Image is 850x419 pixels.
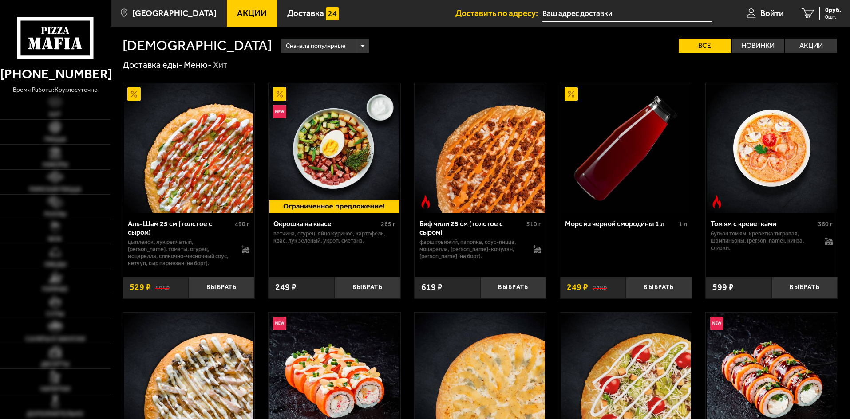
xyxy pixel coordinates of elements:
[421,283,443,292] span: 619 ₽
[326,7,339,20] img: 15daf4d41897b9f0e9f617042186c801.svg
[273,317,286,330] img: Новинка
[711,230,816,251] p: бульон том ям, креветка тигровая, шампиньоны, [PERSON_NAME], кинза, сливки.
[560,83,692,213] a: АкционныйМорс из черной смородины 1 л
[381,220,395,228] span: 265 г
[785,39,837,53] label: Акции
[269,83,400,213] a: АкционныйНовинкаОкрошка на квасе
[706,83,838,213] a: Острое блюдоТом ям с креветками
[287,9,324,17] span: Доставка
[40,386,70,392] span: Напитки
[626,277,692,298] button: Выбрать
[273,219,379,228] div: Окрошка на квасе
[128,219,233,236] div: Аль-Шам 25 см (толстое с сыром)
[707,83,837,213] img: Том ям с креветками
[130,283,151,292] span: 529 ₽
[419,219,525,236] div: Биф чили 25 см (толстое с сыром)
[772,277,838,298] button: Выбрать
[565,219,676,228] div: Морс из черной смородины 1 л
[415,83,545,213] img: Биф чили 25 см (толстое с сыром)
[42,286,68,293] span: Горячее
[123,59,182,70] a: Доставка еды-
[712,283,734,292] span: 599 ₽
[480,277,546,298] button: Выбрать
[825,14,841,20] span: 0 шт.
[273,230,395,244] p: ветчина, огурец, яйцо куриное, картофель, квас, лук зеленый, укроп, сметана.
[711,219,816,228] div: Том ям с креветками
[526,220,541,228] span: 510 г
[273,105,286,118] img: Новинка
[46,311,64,317] span: Супы
[237,9,267,17] span: Акции
[565,87,578,101] img: Акционный
[818,220,833,228] span: 360 г
[732,39,784,53] label: Новинки
[44,262,66,268] span: Обеды
[415,83,546,213] a: Острое блюдоБиф чили 25 см (толстое с сыром)
[275,283,297,292] span: 249 ₽
[567,283,588,292] span: 249 ₽
[155,283,170,292] s: 595 ₽
[455,9,542,17] span: Доставить по адресу:
[710,195,723,208] img: Острое блюдо
[48,236,62,243] span: WOK
[679,220,687,228] span: 1 л
[127,87,141,101] img: Акционный
[235,220,249,228] span: 490 г
[43,162,68,168] span: Наборы
[419,239,525,260] p: фарш говяжий, паприка, соус-пицца, моцарелла, [PERSON_NAME]-кочудян, [PERSON_NAME] (на борт).
[29,187,81,193] span: Римская пицца
[123,83,255,213] a: АкционныйАль-Шам 25 см (толстое с сыром)
[542,5,712,22] input: Ваш адрес доставки
[419,195,432,208] img: Острое блюдо
[44,137,66,143] span: Пицца
[49,112,61,118] span: Хит
[44,211,66,218] span: Роллы
[124,83,253,213] img: Аль-Шам 25 см (толстое с сыром)
[679,39,731,53] label: Все
[213,59,228,71] div: Хит
[27,411,83,417] span: Дополнительно
[25,336,85,342] span: Салаты и закуски
[760,9,784,17] span: Войти
[561,83,691,213] img: Морс из черной смородины 1 л
[132,9,217,17] span: [GEOGRAPHIC_DATA]
[128,239,233,267] p: цыпленок, лук репчатый, [PERSON_NAME], томаты, огурец, моцарелла, сливочно-чесночный соус, кетчуп...
[825,7,841,13] span: 0 руб.
[189,277,254,298] button: Выбрать
[273,87,286,101] img: Акционный
[286,38,345,55] span: Сначала популярные
[335,277,400,298] button: Выбрать
[123,39,272,53] h1: [DEMOGRAPHIC_DATA]
[269,83,399,213] img: Окрошка на квасе
[184,59,212,70] a: Меню-
[710,317,723,330] img: Новинка
[41,361,69,368] span: Десерты
[593,283,607,292] s: 278 ₽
